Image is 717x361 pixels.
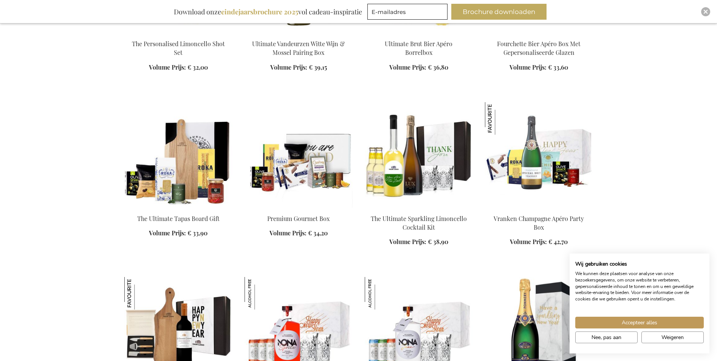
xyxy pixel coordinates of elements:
[510,238,547,246] span: Volume Prijs:
[485,30,593,37] a: Fourchette Beer Apéro Box With Personalised Glasses
[149,63,208,72] a: Volume Prijs: € 32,00
[149,63,186,71] span: Volume Prijs:
[575,261,704,268] h2: Wij gebruiken cookies
[510,238,568,246] a: Volume Prijs: € 42,70
[252,40,345,56] a: Ultimate Vandeurzen Witte Wijn & Mossel Pairing Box
[497,40,581,56] a: Fourchette Bier Apéro Box Met Gepersonaliseerde Glazen
[622,319,657,327] span: Accepteer alles
[124,102,232,208] img: The Ultimate Tapas Board Gift
[451,4,547,20] button: Brochure downloaden
[365,277,397,310] img: NONA June 0% Gin Essentials Set
[575,331,638,343] button: Pas cookie voorkeuren aan
[149,229,186,237] span: Volume Prijs:
[641,331,704,343] button: Alle cookies weigeren
[365,30,473,37] a: Ultimate Champagnebier Apéro Borrelbox
[245,277,277,310] img: NONA 0% Spritz Essentials Set
[548,238,568,246] span: € 42,70
[367,4,450,22] form: marketing offers and promotions
[661,333,684,341] span: Weigeren
[270,63,327,72] a: Volume Prijs: € 39,15
[187,229,208,237] span: € 33,90
[575,317,704,328] button: Accepteer alle cookies
[389,63,448,72] a: Volume Prijs: € 36,80
[389,238,426,246] span: Volume Prijs:
[509,63,568,72] a: Volume Prijs: € 33,60
[385,40,452,56] a: Ultimate Brut Bier Apéro Borrelbox
[132,40,225,56] a: The Personalised Limoncello Shot Set
[389,63,426,71] span: Volume Prijs:
[124,277,157,310] img: Cheese & Wine Lovers Box
[509,63,547,71] span: Volume Prijs:
[270,63,307,71] span: Volume Prijs:
[485,102,517,135] img: Vranken Champagne Apéro Party Box
[124,205,232,212] a: The Ultimate Tapas Board Gift
[428,238,448,246] span: € 38,90
[494,215,584,231] a: Vranken Champagne Apéro Party Box
[428,63,448,71] span: € 36,80
[371,215,467,231] a: The Ultimate Sparkling Limoncello Cocktail Kit
[592,333,621,341] span: Nee, pas aan
[149,229,208,238] a: Volume Prijs: € 33,90
[575,271,704,302] p: We kunnen deze plaatsen voor analyse van onze bezoekersgegevens, om onze website te verbeteren, g...
[485,102,593,208] img: Vranken Champagne Apéro Party Box
[187,63,208,71] span: € 32,00
[124,30,232,37] a: The Personalised Limoncello Shot Set
[365,205,473,212] a: The Ultimate Sparkling Limoncello Cocktail Kit
[389,238,448,246] a: Volume Prijs: € 38,90
[245,102,353,208] img: Premium Gourmet Box
[137,215,220,223] a: The Ultimate Tapas Board Gift
[367,4,448,20] input: E-mailadres
[365,102,473,208] img: The Ultimate Sparkling Limoncello Cocktail Kit
[170,4,365,20] div: Download onze vol cadeau-inspiratie
[548,63,568,71] span: € 33,60
[485,205,593,212] a: Vranken Champagne Apéro Party Box Vranken Champagne Apéro Party Box
[703,9,708,14] img: Close
[245,205,353,212] a: Premium Gourmet Box
[309,63,327,71] span: € 39,15
[701,7,710,16] div: Close
[245,30,353,37] a: Ultimate Vandeurzen White Wine & Mussel Pairing Box
[221,7,298,16] b: eindejaarsbrochure 2025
